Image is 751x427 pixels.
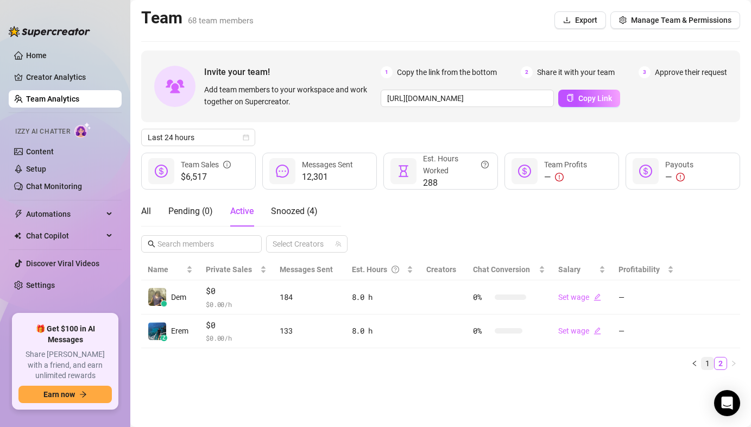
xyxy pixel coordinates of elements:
[157,238,247,250] input: Search members
[181,171,231,184] span: $6,517
[26,259,99,268] a: Discover Viral Videos
[727,357,740,370] li: Next Page
[610,11,740,29] button: Manage Team & Permissions
[691,360,698,367] span: left
[9,26,90,37] img: logo-BBDzfeDw.svg
[518,165,531,178] span: dollar-circle
[171,325,188,337] span: Erem
[18,386,112,403] button: Earn nowarrow-right
[74,122,91,138] img: AI Chatter
[276,165,289,178] span: message
[26,205,103,223] span: Automations
[558,90,620,107] button: Copy Link
[26,147,54,156] a: Content
[204,84,376,108] span: Add team members to your workspace and work together on Supercreator.
[188,16,254,26] span: 68 team members
[26,95,79,103] a: Team Analytics
[727,357,740,370] button: right
[594,293,601,301] span: edit
[206,319,267,332] span: $0
[423,153,489,177] div: Est. Hours Worked
[655,66,727,78] span: Approve their request
[14,232,21,240] img: Chat Copilot
[148,288,166,306] img: Dem
[79,391,87,398] span: arrow-right
[302,171,353,184] span: 12,301
[554,11,606,29] button: Export
[243,134,249,141] span: calendar
[26,227,103,244] span: Chat Copilot
[397,66,497,78] span: Copy the link from the bottom
[302,160,353,169] span: Messages Sent
[537,66,615,78] span: Share it with your team
[612,280,680,315] td: —
[555,173,564,181] span: exclamation-circle
[473,291,490,303] span: 0 %
[701,357,714,370] li: 1
[566,94,574,102] span: copy
[397,165,410,178] span: hourglass
[521,66,533,78] span: 2
[558,265,580,274] span: Salary
[676,173,685,181] span: exclamation-circle
[181,159,231,171] div: Team Sales
[26,281,55,290] a: Settings
[206,299,267,310] span: $ 0.00 /h
[230,206,254,216] span: Active
[544,160,587,169] span: Team Profits
[619,16,627,24] span: setting
[18,324,112,345] span: 🎁 Get $100 in AI Messages
[688,357,701,370] li: Previous Page
[206,285,267,298] span: $0
[280,325,338,337] div: 133
[204,65,381,79] span: Invite your team!
[575,16,597,24] span: Export
[26,68,113,86] a: Creator Analytics
[473,265,530,274] span: Chat Conversion
[423,177,489,190] span: 288
[381,66,393,78] span: 1
[335,241,342,247] span: team
[141,259,199,280] th: Name
[688,357,701,370] button: left
[206,332,267,343] span: $ 0.00 /h
[171,291,186,303] span: Dem
[702,357,714,369] a: 1
[280,291,338,303] div: 184
[730,360,737,367] span: right
[148,129,249,146] span: Last 24 hours
[26,165,46,173] a: Setup
[481,153,489,177] span: question-circle
[392,263,399,275] span: question-circle
[665,160,693,169] span: Payouts
[280,265,333,274] span: Messages Sent
[665,171,693,184] div: —
[473,325,490,337] span: 0 %
[271,206,318,216] span: Snoozed ( 4 )
[148,263,184,275] span: Name
[43,390,75,399] span: Earn now
[155,165,168,178] span: dollar-circle
[714,357,727,370] li: 2
[18,349,112,381] span: Share [PERSON_NAME] with a friend, and earn unlimited rewards
[619,265,660,274] span: Profitability
[578,94,612,103] span: Copy Link
[141,8,254,28] h2: Team
[15,127,70,137] span: Izzy AI Chatter
[563,16,571,24] span: download
[544,171,587,184] div: —
[420,259,466,280] th: Creators
[141,205,151,218] div: All
[558,326,601,335] a: Set wageedit
[168,205,213,218] div: Pending ( 0 )
[26,182,82,191] a: Chat Monitoring
[148,322,166,340] img: Erem
[594,327,601,335] span: edit
[714,390,740,416] div: Open Intercom Messenger
[558,293,601,302] a: Set wageedit
[639,165,652,178] span: dollar-circle
[352,325,414,337] div: 8.0 h
[631,16,731,24] span: Manage Team & Permissions
[352,263,405,275] div: Est. Hours
[161,335,167,341] div: z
